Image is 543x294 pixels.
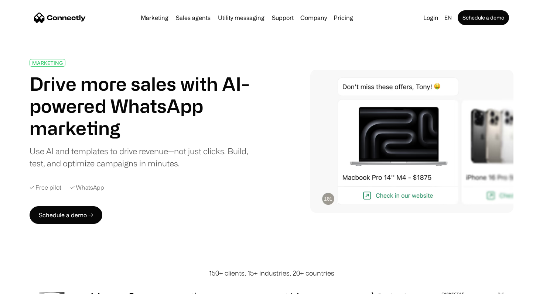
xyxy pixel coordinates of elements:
[458,10,509,25] a: Schedule a demo
[209,268,334,278] div: 150+ clients, 15+ industries, 20+ countries
[15,281,44,291] ul: Language list
[70,184,104,191] div: ✓ WhatsApp
[420,13,441,23] a: Login
[173,15,214,21] a: Sales agents
[441,13,456,23] div: en
[269,15,297,21] a: Support
[30,73,258,139] h1: Drive more sales with AI-powered WhatsApp marketing
[138,15,171,21] a: Marketing
[331,15,356,21] a: Pricing
[298,13,329,23] div: Company
[444,13,452,23] div: en
[30,206,102,224] a: Schedule a demo →
[7,280,44,291] aside: Language selected: English
[30,184,61,191] div: ✓ Free pilot
[34,12,86,23] a: home
[30,145,258,169] div: Use AI and templates to drive revenue—not just clicks. Build, test, and optimize campaigns in min...
[300,13,327,23] div: Company
[215,15,267,21] a: Utility messaging
[32,60,63,66] div: MARKETING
